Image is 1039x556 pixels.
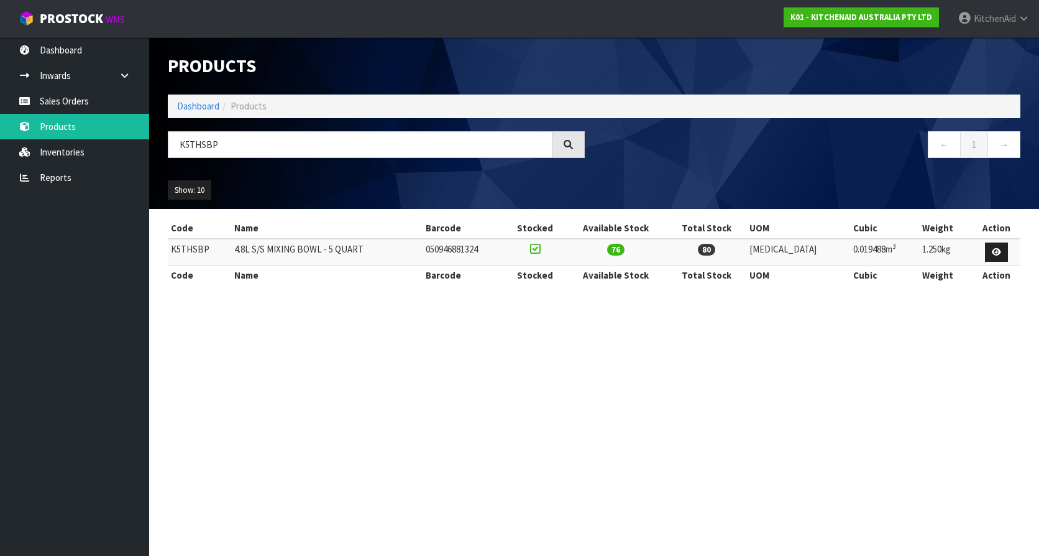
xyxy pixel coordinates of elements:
[40,11,103,27] span: ProStock
[928,131,961,158] a: ←
[607,244,625,256] span: 76
[919,239,972,266] td: 1.250kg
[972,218,1020,238] th: Action
[565,218,667,238] th: Available Stock
[231,100,267,112] span: Products
[231,218,423,238] th: Name
[565,266,667,285] th: Available Stock
[231,239,423,266] td: 4.8L S/S MIXING BOWL - 5 QUART
[667,218,746,238] th: Total Stock
[423,266,505,285] th: Barcode
[168,180,211,200] button: Show: 10
[919,218,972,238] th: Weight
[698,244,715,256] span: 80
[505,218,565,238] th: Stocked
[919,266,972,285] th: Weight
[168,131,552,158] input: Search products
[168,266,231,285] th: Code
[972,266,1020,285] th: Action
[987,131,1020,158] a: →
[168,239,231,266] td: K5THSBP
[892,242,896,251] sup: 3
[168,218,231,238] th: Code
[746,239,850,266] td: [MEDICAL_DATA]
[423,218,505,238] th: Barcode
[850,239,920,266] td: 0.019488m
[746,218,850,238] th: UOM
[746,266,850,285] th: UOM
[19,11,34,26] img: cube-alt.png
[177,100,219,112] a: Dashboard
[974,12,1016,24] span: KitchenAid
[790,12,932,22] strong: K01 - KITCHENAID AUSTRALIA PTY LTD
[850,266,920,285] th: Cubic
[423,239,505,266] td: 050946881324
[168,56,585,76] h1: Products
[505,266,565,285] th: Stocked
[667,266,746,285] th: Total Stock
[106,14,125,25] small: WMS
[960,131,988,158] a: 1
[231,266,423,285] th: Name
[850,218,920,238] th: Cubic
[603,131,1020,162] nav: Page navigation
